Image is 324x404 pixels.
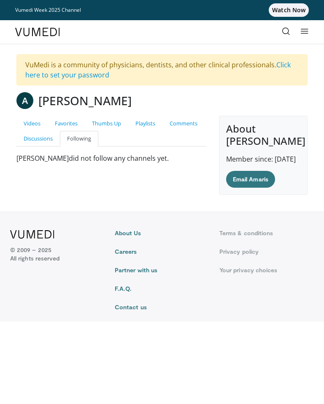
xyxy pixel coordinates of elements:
p: [PERSON_NAME] did not follow any channels yet. [16,153,206,163]
a: F.A.Q. [115,284,209,293]
a: Your privacy choices [219,266,314,274]
img: VuMedi Logo [10,230,54,239]
img: VuMedi Logo [15,28,60,36]
a: Discussions [16,131,60,146]
a: Comments [162,116,205,131]
a: Playlists [128,116,162,131]
a: Favorites [48,116,85,131]
a: About Us [115,229,209,237]
h3: [PERSON_NAME] [38,92,132,109]
div: VuMedi is a community of physicians, dentists, and other clinical professionals. [16,54,308,85]
a: Following [60,131,98,146]
a: Terms & conditions [219,229,314,237]
p: Member since: [DATE] [226,154,300,164]
p: © 2009 – 2025 [10,246,59,263]
span: Watch Now [269,3,309,17]
a: Contact us [115,303,209,311]
a: Vumedi Week 2025 ChannelWatch Now [15,3,309,17]
a: Partner with us [115,266,209,274]
a: Careers [115,247,209,256]
span: All rights reserved [10,254,59,263]
h4: About [PERSON_NAME] [226,123,300,147]
a: Privacy policy [219,247,314,256]
a: Email Amaris [226,171,275,188]
a: Videos [16,116,48,131]
a: Thumbs Up [85,116,128,131]
a: A [16,92,33,109]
